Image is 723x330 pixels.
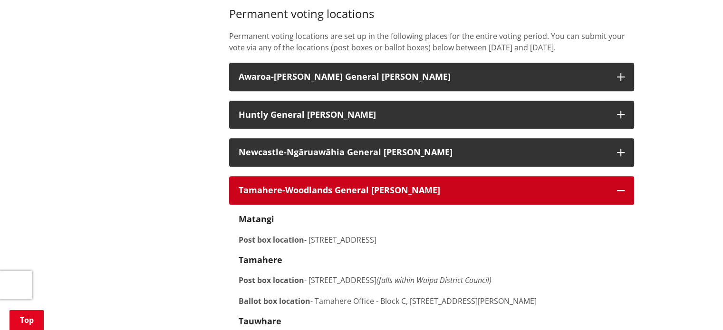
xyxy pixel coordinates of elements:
h3: Huntly General [PERSON_NAME] [239,110,607,120]
button: Newcastle-Ngāruawāhia General [PERSON_NAME] [229,138,634,167]
p: - [STREET_ADDRESS] [239,234,625,245]
em: (falls within Waipa District Council) [376,275,492,285]
strong: Post box location [239,235,304,245]
strong: Ballot box location [239,296,310,306]
button: Awaroa-[PERSON_NAME] General [PERSON_NAME] [229,63,634,91]
strong: Tauwhare [239,315,281,327]
strong: Post box location [239,275,304,285]
iframe: Messenger Launcher [679,290,713,324]
strong: Matangi [239,213,274,225]
h3: Awaroa-[PERSON_NAME] General [PERSON_NAME] [239,72,607,82]
strong: Newcastle-Ngāruawāhia General [PERSON_NAME] [239,146,453,158]
a: Top [10,310,44,330]
button: Huntly General [PERSON_NAME] [229,101,634,129]
p: - Tamahere Office - Block C, [STREET_ADDRESS][PERSON_NAME] [239,295,625,307]
strong: Tamahere-Woodlands General [PERSON_NAME] [239,184,440,196]
h3: Permanent voting locations [229,7,634,21]
strong: Tamahere [239,254,282,265]
p: - [STREET_ADDRESS] [239,274,625,286]
p: Permanent voting locations are set up in the following places for the entire voting period. You c... [229,30,634,53]
button: Tamahere-Woodlands General [PERSON_NAME] [229,176,634,205]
